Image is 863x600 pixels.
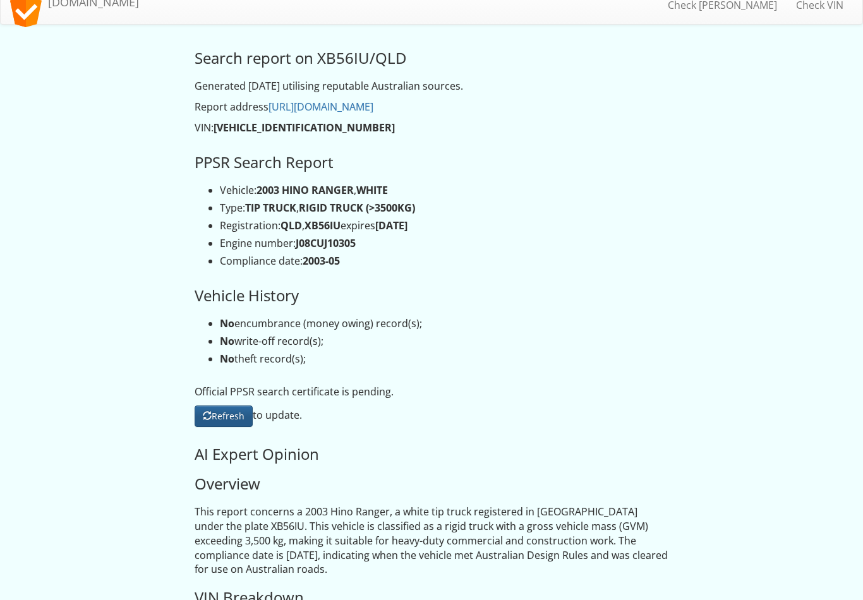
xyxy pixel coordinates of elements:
li: write-off record(s); [220,334,668,349]
li: Registration: , expires [220,219,668,233]
strong: RIGID TRUCK (>3500KG) [299,201,415,215]
strong: No [220,352,234,366]
h3: Vehicle History [195,287,668,304]
strong: 2003 HINO RANGER [256,183,354,197]
li: Vehicle: , [220,183,668,198]
p: VIN: [195,121,668,135]
strong: [VEHICLE_IDENTIFICATION_NUMBER] [214,121,395,135]
h3: PPSR Search Report [195,154,668,171]
strong: No [220,334,234,348]
strong: J08CUJ10305 [296,236,356,250]
strong: XB56IU [305,219,341,232]
h3: AI Expert Opinion [195,446,668,462]
li: encumbrance (money owing) record(s); [220,316,668,331]
p: This report concerns a 2003 Hino Ranger, a white tip truck registered in [GEOGRAPHIC_DATA] under ... [195,505,668,577]
strong: 2003-05 [303,254,340,268]
li: Type: , [220,201,668,215]
strong: QLD [281,219,302,232]
h3: Overview [195,476,668,492]
li: Compliance date: [220,254,668,268]
p: Report address [195,100,668,114]
p: Official PPSR search certificate is pending. [195,385,668,399]
strong: [DATE] [375,219,407,232]
p: Generated [DATE] utilising reputable Australian sources. [195,79,668,93]
p: to update. [195,405,668,427]
strong: WHITE [356,183,388,197]
a: Refresh [195,405,253,427]
a: [URL][DOMAIN_NAME] [269,100,373,114]
strong: TIP TRUCK [245,201,296,215]
li: Engine number: [220,236,668,251]
strong: No [220,316,234,330]
h3: Search report on XB56IU/QLD [195,50,668,66]
li: theft record(s); [220,352,668,366]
